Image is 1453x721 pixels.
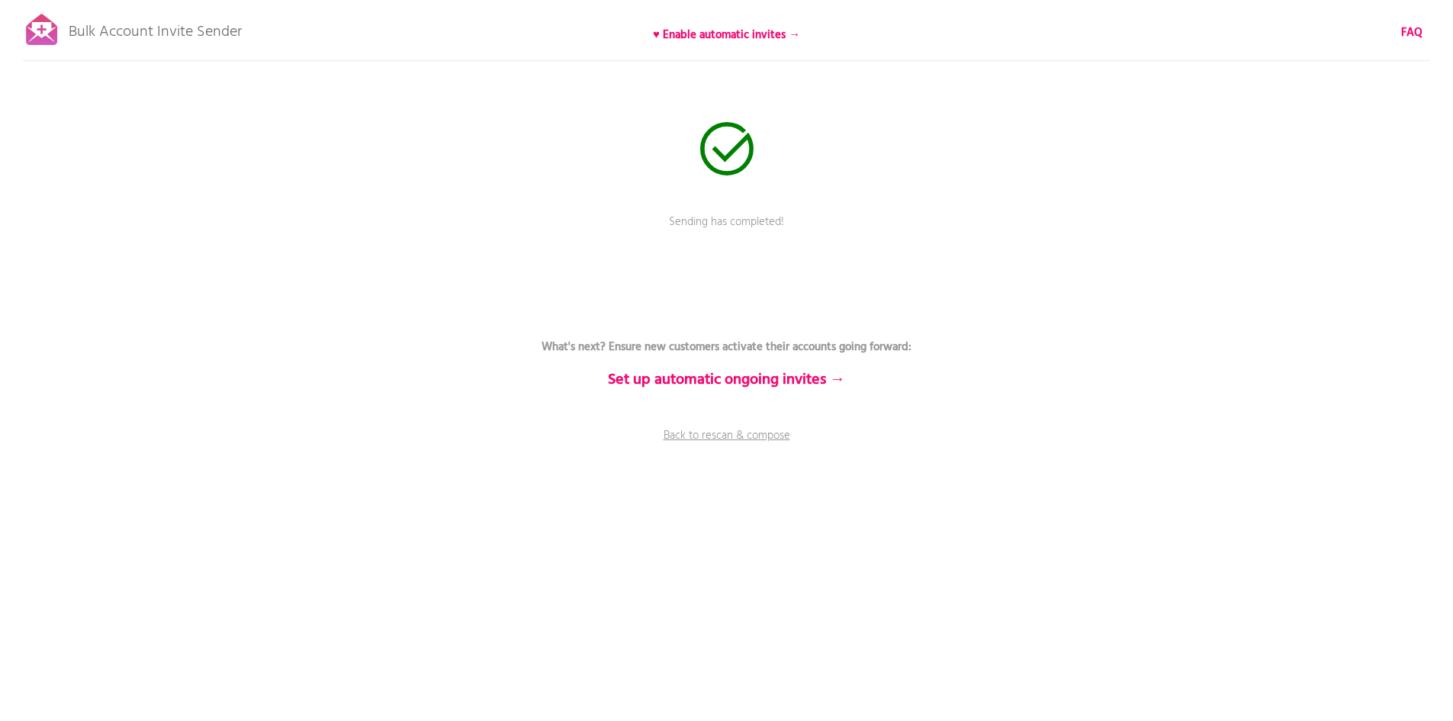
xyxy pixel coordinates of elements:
[1401,24,1422,42] b: FAQ
[1401,24,1422,41] a: FAQ
[69,9,242,47] p: Bulk Account Invite Sender
[653,26,800,44] b: ♥ Enable automatic invites →
[608,368,845,392] b: Set up automatic ongoing invites →
[542,338,911,356] b: What's next? Ensure new customers activate their accounts going forward:
[498,427,956,465] a: Back to rescan & compose
[498,214,956,252] p: Sending has completed!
